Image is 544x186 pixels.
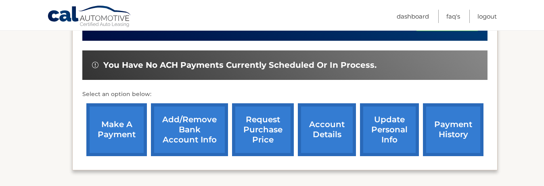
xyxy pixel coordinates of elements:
a: payment history [423,103,483,156]
span: You have no ACH payments currently scheduled or in process. [103,60,377,70]
a: Dashboard [397,10,429,23]
a: Logout [477,10,497,23]
a: Add/Remove bank account info [151,103,228,156]
a: update personal info [360,103,419,156]
img: alert-white.svg [92,62,98,68]
a: account details [298,103,356,156]
a: Cal Automotive [47,5,132,29]
p: Select an option below: [82,90,488,99]
a: request purchase price [232,103,294,156]
a: make a payment [86,103,147,156]
a: FAQ's [446,10,460,23]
